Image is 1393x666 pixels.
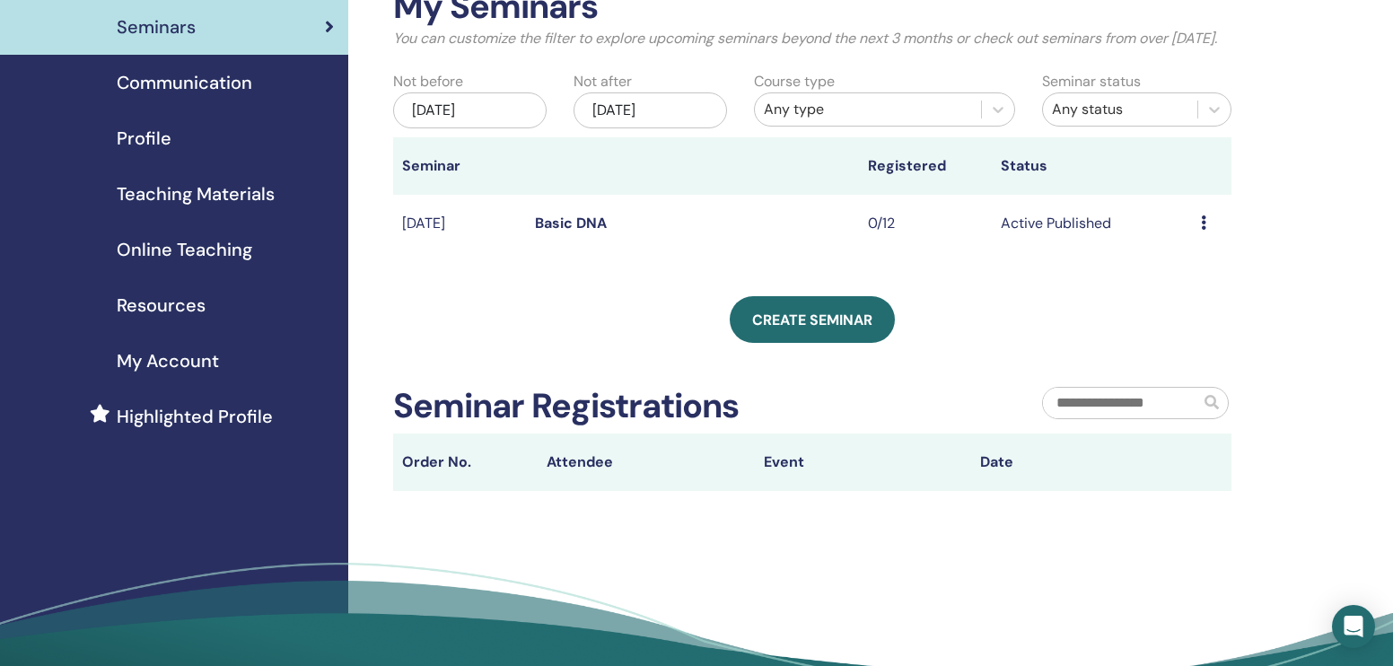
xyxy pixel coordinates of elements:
[393,195,526,253] td: [DATE]
[393,71,463,92] label: Not before
[117,125,171,152] span: Profile
[752,311,872,329] span: Create seminar
[117,180,275,207] span: Teaching Materials
[1042,71,1141,92] label: Seminar status
[971,434,1188,491] th: Date
[535,214,607,232] a: Basic DNA
[859,137,992,195] th: Registered
[574,71,632,92] label: Not after
[859,195,992,253] td: 0/12
[393,92,547,128] div: [DATE]
[117,69,252,96] span: Communication
[117,13,196,40] span: Seminars
[764,99,972,120] div: Any type
[393,28,1231,49] p: You can customize the filter to explore upcoming seminars beyond the next 3 months or check out s...
[574,92,727,128] div: [DATE]
[117,236,252,263] span: Online Teaching
[117,347,219,374] span: My Account
[754,71,835,92] label: Course type
[1052,99,1188,120] div: Any status
[117,292,206,319] span: Resources
[992,137,1191,195] th: Status
[730,296,895,343] a: Create seminar
[117,403,273,430] span: Highlighted Profile
[393,386,739,427] h2: Seminar Registrations
[393,434,538,491] th: Order No.
[755,434,972,491] th: Event
[538,434,755,491] th: Attendee
[992,195,1191,253] td: Active Published
[393,137,526,195] th: Seminar
[1332,605,1375,648] div: Open Intercom Messenger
